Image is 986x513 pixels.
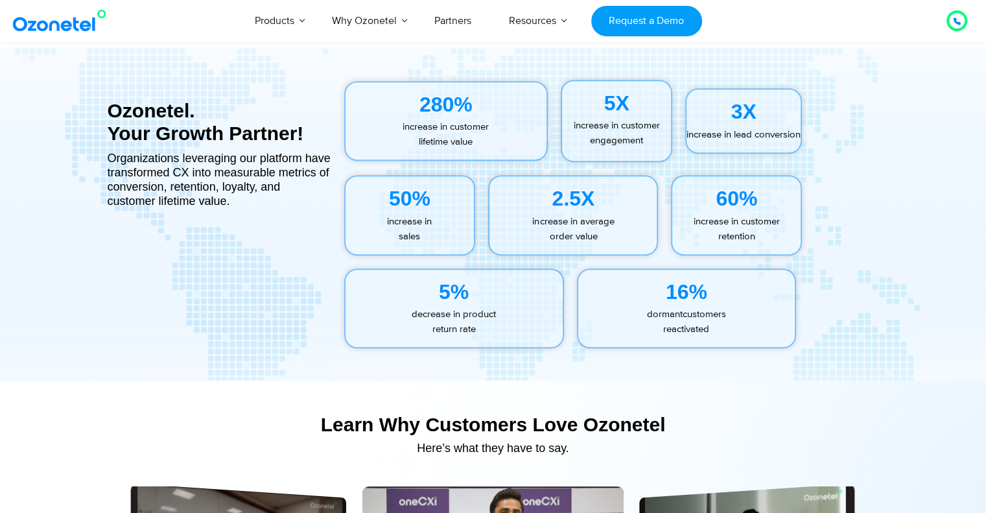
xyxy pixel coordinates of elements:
[687,96,801,127] div: 3X
[101,413,886,436] div: Learn Why Customers Love Ozonetel​
[346,120,547,149] p: increase in customer lifetime value
[489,183,657,214] div: 2.5X
[591,6,702,36] a: Request a Demo
[578,307,795,337] p: customers reactivated
[687,128,801,143] p: increase in lead conversion
[346,215,475,244] p: increase in sales
[672,183,801,214] div: 60%
[346,89,547,120] div: 280%
[578,276,795,307] div: 16%
[346,183,475,214] div: 50%
[108,99,331,145] div: Ozonetel. Your Growth Partner!
[101,442,886,454] div: Here’s what they have to say.
[489,215,657,244] p: increase in average order value
[562,119,671,148] p: increase in customer engagement
[346,307,563,337] p: decrease in product return rate
[562,88,671,119] div: 5X
[672,215,801,244] p: increase in customer retention
[108,151,331,208] div: Organizations leveraging our platform have transformed CX into measurable metrics of conversion, ...
[346,276,563,307] div: 5%
[647,308,683,320] span: dormant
